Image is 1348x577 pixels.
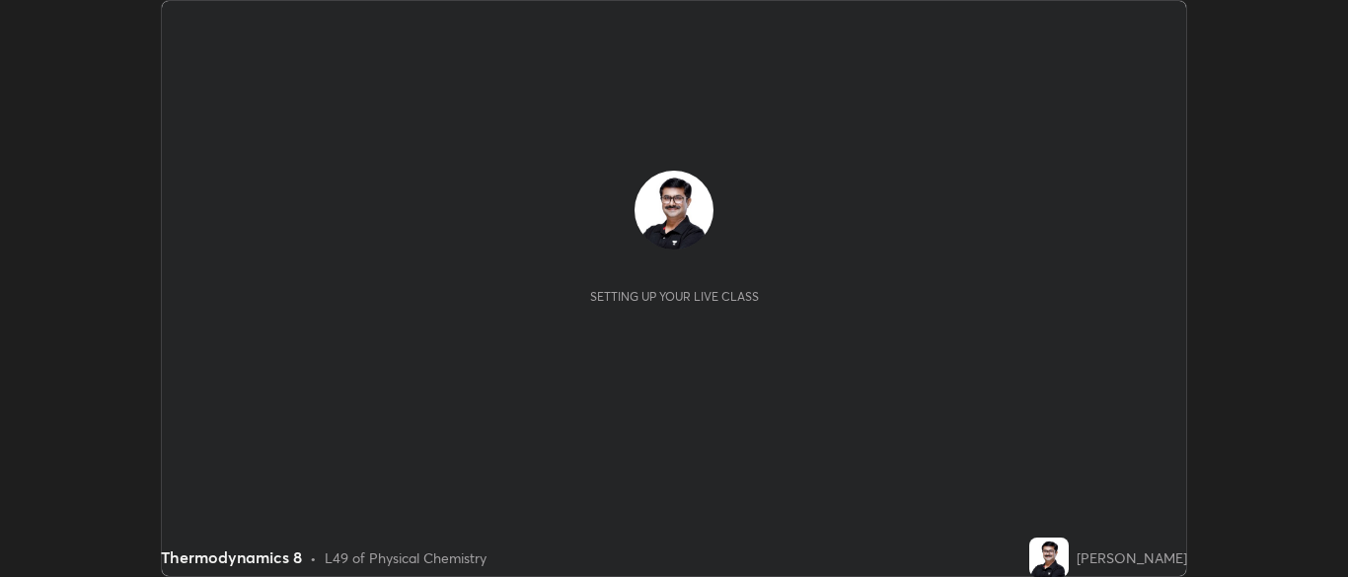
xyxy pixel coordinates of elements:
div: • [310,547,317,568]
img: 72c9a83e1b064c97ab041d8a51bfd15e.jpg [635,171,713,250]
div: L49 of Physical Chemistry [325,547,487,568]
div: Setting up your live class [590,289,759,304]
img: 72c9a83e1b064c97ab041d8a51bfd15e.jpg [1029,538,1069,577]
div: [PERSON_NAME] [1077,547,1187,568]
div: Thermodynamics 8 [161,545,302,569]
